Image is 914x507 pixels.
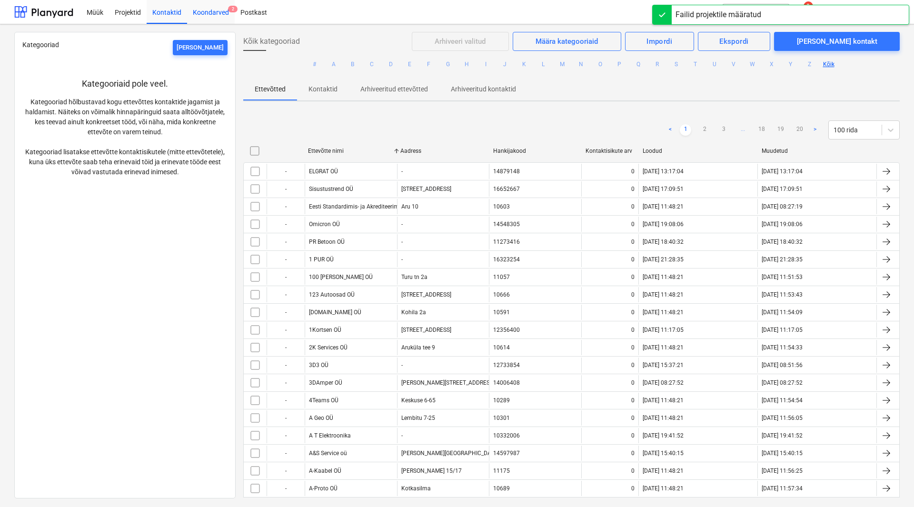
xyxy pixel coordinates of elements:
[762,379,803,386] div: [DATE] 08:27:52
[493,186,520,192] div: 16652667
[631,397,635,404] div: 0
[631,203,635,210] div: 0
[556,59,568,70] button: M
[401,379,495,386] div: [PERSON_NAME][STREET_ADDRESS]
[267,375,305,390] div: -
[631,309,635,316] div: 0
[401,203,418,210] div: Aru 10
[404,59,416,70] button: E
[709,59,720,70] button: U
[309,415,333,421] div: A Geo OÜ
[762,221,803,228] div: [DATE] 19:08:06
[747,59,758,70] button: W
[401,309,426,316] div: Kohila 2a
[308,84,338,94] p: Kontaktid
[308,148,393,154] div: Ettevõtte nimi
[643,221,684,228] div: [DATE] 19:08:06
[309,467,341,474] div: A-Kaabel OÜ
[797,35,877,48] div: [PERSON_NAME] kontakt
[631,274,635,280] div: 0
[22,41,59,49] span: Kategooriad
[461,59,473,70] button: H
[762,239,803,245] div: [DATE] 18:40:32
[513,32,621,51] button: Määra kategooriaid
[267,287,305,302] div: -
[309,221,340,228] div: Omicron OÜ
[680,124,691,136] a: Page 1 is your current page
[177,42,224,53] div: [PERSON_NAME]
[762,432,803,439] div: [DATE] 19:41:52
[493,450,520,457] div: 14597987
[631,239,635,245] div: 0
[643,186,684,192] div: [DATE] 17:09:51
[401,415,435,421] div: Lembitu 7-25
[401,256,403,263] div: -
[366,59,378,70] button: C
[309,59,320,70] button: #
[718,124,729,136] a: Page 3
[804,59,815,70] button: Z
[643,148,754,154] div: Loodud
[762,415,803,421] div: [DATE] 11:56:05
[633,59,644,70] button: Q
[762,274,803,280] div: [DATE] 11:51:53
[401,362,403,368] div: -
[309,274,373,280] div: 100 [PERSON_NAME] OÜ
[401,186,451,192] div: [STREET_ADDRESS]
[309,327,341,333] div: 1Kortsen OÜ
[699,124,710,136] a: Page 2
[401,432,403,439] div: -
[631,485,635,492] div: 0
[493,362,520,368] div: 12733854
[643,274,684,280] div: [DATE] 11:48:21
[173,40,228,55] button: [PERSON_NAME]
[493,256,520,263] div: 16323254
[774,32,900,51] button: [PERSON_NAME] kontakt
[423,59,435,70] button: F
[775,124,786,136] a: Page 19
[737,124,748,136] span: ...
[643,309,684,316] div: [DATE] 11:48:21
[762,327,803,333] div: [DATE] 11:17:05
[698,32,770,51] button: Ekspordi
[267,428,305,443] div: -
[652,59,663,70] button: R
[309,344,348,351] div: 2K Services OÜ
[762,450,803,457] div: [DATE] 15:40:15
[643,362,684,368] div: [DATE] 15:37:21
[762,203,803,210] div: [DATE] 08:27:19
[643,415,684,421] div: [DATE] 11:48:21
[493,485,510,492] div: 10689
[537,59,549,70] button: L
[631,186,635,192] div: 0
[643,256,684,263] div: [DATE] 21:28:35
[631,256,635,263] div: 0
[228,6,238,12] span: 2
[401,467,462,474] div: [PERSON_NAME] 15/17
[756,124,767,136] a: Page 18
[643,344,684,351] div: [DATE] 11:48:21
[665,124,676,136] a: Previous page
[631,291,635,298] div: 0
[493,203,510,210] div: 10603
[22,78,228,89] p: Kategooriaid pole veel.
[385,59,397,70] button: D
[643,397,684,404] div: [DATE] 11:48:21
[631,362,635,368] div: 0
[400,148,485,154] div: Aadress
[309,450,347,457] div: A&S Service oü
[267,217,305,232] div: -
[451,84,516,94] p: Arhiveeritud kontaktid
[401,344,435,351] div: Aruküla tee 9
[643,291,684,298] div: [DATE] 11:48:21
[536,35,598,48] div: Määra kategooriaid
[267,305,305,320] div: -
[309,168,338,175] div: ELGRAT OÜ
[762,397,803,404] div: [DATE] 11:54:54
[762,485,803,492] div: [DATE] 11:57:34
[401,397,436,404] div: Keskuse 6-65
[631,415,635,421] div: 0
[762,362,803,368] div: [DATE] 08:51:56
[614,59,625,70] button: P
[267,269,305,285] div: -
